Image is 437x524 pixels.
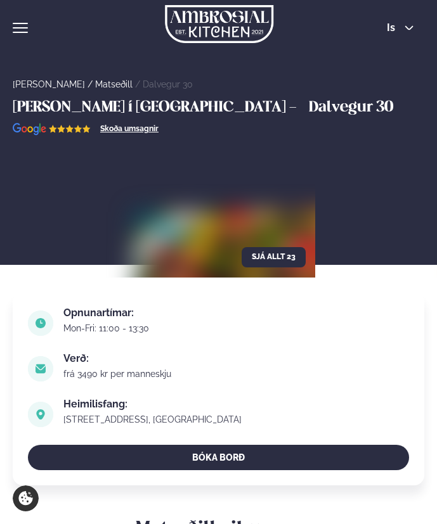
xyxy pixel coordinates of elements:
div: frá 3490 kr per manneskju [63,369,409,379]
span: / [88,79,95,89]
span: / [135,79,143,89]
a: Dalvegur 30 [143,79,193,89]
div: Opnunartímar: [63,308,409,318]
h3: Dalvegur 30 [309,98,393,118]
a: Skoða umsagnir [100,124,159,134]
a: [PERSON_NAME] [13,79,85,89]
a: link [63,412,409,427]
h3: [PERSON_NAME] í [GEOGRAPHIC_DATA] - [13,98,303,118]
button: hamburger [13,20,28,35]
img: image alt [28,356,53,381]
img: image alt [13,123,91,135]
button: BÓKA BORÐ [28,445,409,470]
a: Cookie settings [13,485,39,511]
button: is [377,23,424,33]
img: image alt [28,402,53,427]
img: image alt [28,310,53,336]
img: logo [165,5,273,43]
a: Matseðill [95,79,133,89]
span: is [387,23,399,33]
div: Mon-Fri: 11:00 - 13:30 [63,323,409,333]
div: Heimilisfang: [63,399,409,409]
div: Verð: [63,354,409,364]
